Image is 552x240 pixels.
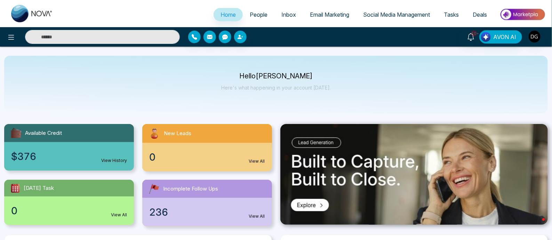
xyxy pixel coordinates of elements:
img: todayTask.svg [10,183,21,194]
a: 10+ [463,30,479,42]
img: Market-place.gif [497,7,548,22]
iframe: Intercom live chat [528,216,545,233]
span: 0 [11,203,17,218]
img: followUps.svg [148,183,160,195]
span: Tasks [444,11,459,18]
span: 0 [149,150,155,164]
a: Incomplete Follow Ups236View All [138,180,276,226]
button: AVON AI [479,30,522,44]
a: Email Marketing [303,8,356,21]
span: Deals [473,11,487,18]
a: Inbox [274,8,303,21]
span: Home [221,11,236,18]
img: Lead Flow [481,32,491,42]
a: People [243,8,274,21]
img: newLeads.svg [148,127,161,140]
img: Nova CRM Logo [11,5,53,22]
span: Incomplete Follow Ups [163,185,218,193]
span: $376 [11,149,36,164]
span: Inbox [281,11,296,18]
a: View History [101,157,127,164]
span: People [250,11,267,18]
a: View All [249,158,265,164]
p: Hello [PERSON_NAME] [221,73,331,79]
img: . [280,124,548,225]
a: New Leads0View All [138,124,276,171]
a: Home [214,8,243,21]
p: Here's what happening in your account [DATE]. [221,85,331,91]
a: Social Media Management [356,8,437,21]
span: New Leads [164,130,191,138]
a: View All [249,213,265,219]
img: availableCredit.svg [10,127,22,139]
a: Tasks [437,8,466,21]
span: Email Marketing [310,11,349,18]
span: AVON AI [493,33,516,41]
a: Deals [466,8,494,21]
span: [DATE] Task [24,184,54,192]
span: Available Credit [25,129,62,137]
span: 10+ [471,30,477,37]
span: 236 [149,205,168,219]
img: User Avatar [529,31,541,42]
a: View All [111,212,127,218]
span: Social Media Management [363,11,430,18]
